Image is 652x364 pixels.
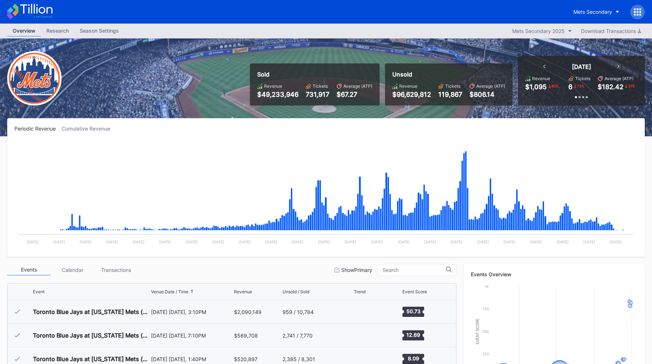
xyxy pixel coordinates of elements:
text: [DATE] [451,240,463,244]
div: 731,917 [306,91,329,98]
div: Mets Secondary 2025 [512,28,565,34]
button: Download Transactions [577,26,645,36]
div: 72 % [576,83,585,89]
div: Cumulative Revenue [62,125,116,132]
text: 8.09 [407,355,419,361]
a: Research [41,25,74,37]
div: Tickets [575,76,590,81]
div: [DATE] [DATE], 1:40PM [151,356,233,362]
div: $96,629,812 [392,91,431,98]
div: Unsold [392,71,505,78]
div: Calendar [51,264,94,276]
div: Event Score [402,289,427,294]
div: Transactions [94,264,138,276]
div: Venue Date / Time [151,289,188,294]
text: 500 [482,329,489,334]
div: 31 % [627,83,636,89]
div: 2,385 / 8,301 [283,356,315,362]
text: [DATE] [27,240,39,244]
button: Mets Secondary [568,5,625,18]
img: New-York-Mets-Transparent.png [7,51,62,106]
div: $569,708 [234,332,258,339]
text: [DATE] [239,240,251,244]
div: Average (ATP) [605,76,634,81]
div: Average (ATP) [476,83,505,89]
div: 80 % [551,83,559,89]
text: [DATE] [557,240,569,244]
text: [DATE] [424,240,436,244]
div: Trend [354,289,365,294]
text: [DATE] [106,240,118,244]
a: Season Settings [74,25,124,37]
div: Periodic Revenue [14,125,62,132]
div: Event [33,289,45,294]
div: [DATE] [DATE], 3:10PM [151,309,233,315]
text: [DATE] [477,240,489,244]
input: Search [383,267,446,273]
div: Revenue [399,83,417,89]
div: $1,095 [525,83,547,91]
div: 119,867 [438,91,462,98]
div: Toronto Blue Jays at [US_STATE] Mets (2025 Schedule Picture Frame Giveaway) [33,355,149,363]
text: [DATE] [186,240,198,244]
div: 959 / 10,784 [283,309,314,315]
div: $182.42 [598,83,623,91]
div: Mets Secondary [573,9,612,15]
button: Mets Secondary 2025 [509,26,576,36]
text: 750 [482,307,489,311]
div: Toronto Blue Jays at [US_STATE] Mets (Mets Opening Day) [33,308,149,315]
svg: Chart title [354,326,376,344]
div: $49,233,946 [257,91,298,98]
text: [DATE] [583,240,595,244]
div: $2,090,149 [234,309,262,315]
div: [DATE] [DATE], 7:10PM [151,332,233,339]
div: Tickets [445,83,460,89]
a: Overview [7,25,41,37]
text: [DATE] [80,240,92,244]
svg: Chart title [354,303,376,321]
div: Research [41,25,74,36]
div: $806.14 [469,91,505,98]
text: [DATE] [371,240,383,244]
div: Unsold / Sold [283,289,309,294]
text: [DATE] [212,240,224,244]
div: $520,897 [234,356,258,362]
text: [DATE] [610,240,622,244]
div: 6 [568,83,572,91]
text: [DATE] [344,240,356,244]
svg: Chart title [14,141,638,249]
text: [DATE] [292,240,304,244]
div: Average (ATP) [343,83,372,89]
div: Season Settings [74,25,124,36]
div: Show Primary [341,267,372,273]
div: 2,741 / 7,770 [283,332,313,339]
div: Revenue [264,83,282,89]
text: 250 [482,352,489,356]
div: Revenue [532,76,550,81]
text: Event Score [476,318,480,344]
text: [DATE] [530,240,542,244]
div: Download Transactions [581,28,641,34]
div: Events [7,264,51,276]
text: 50.73 [406,308,420,314]
text: [DATE] [133,240,145,244]
div: Tickets [313,83,328,89]
text: [DATE] [53,240,65,244]
div: [DATE] [572,63,591,70]
div: $67.27 [337,91,372,98]
text: 12.69 [406,332,420,338]
div: Revenue [234,289,252,294]
div: Sold [257,71,372,78]
text: 1k [485,284,489,289]
text: [DATE] [398,240,410,244]
text: [DATE] [318,240,330,244]
text: [DATE] [265,240,277,244]
text: [DATE] [159,240,171,244]
div: Toronto Blue Jays at [US_STATE] Mets ([PERSON_NAME] Players Pin Giveaway) [33,332,149,339]
text: [DATE] [503,240,515,244]
div: Events Overview [471,271,638,277]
